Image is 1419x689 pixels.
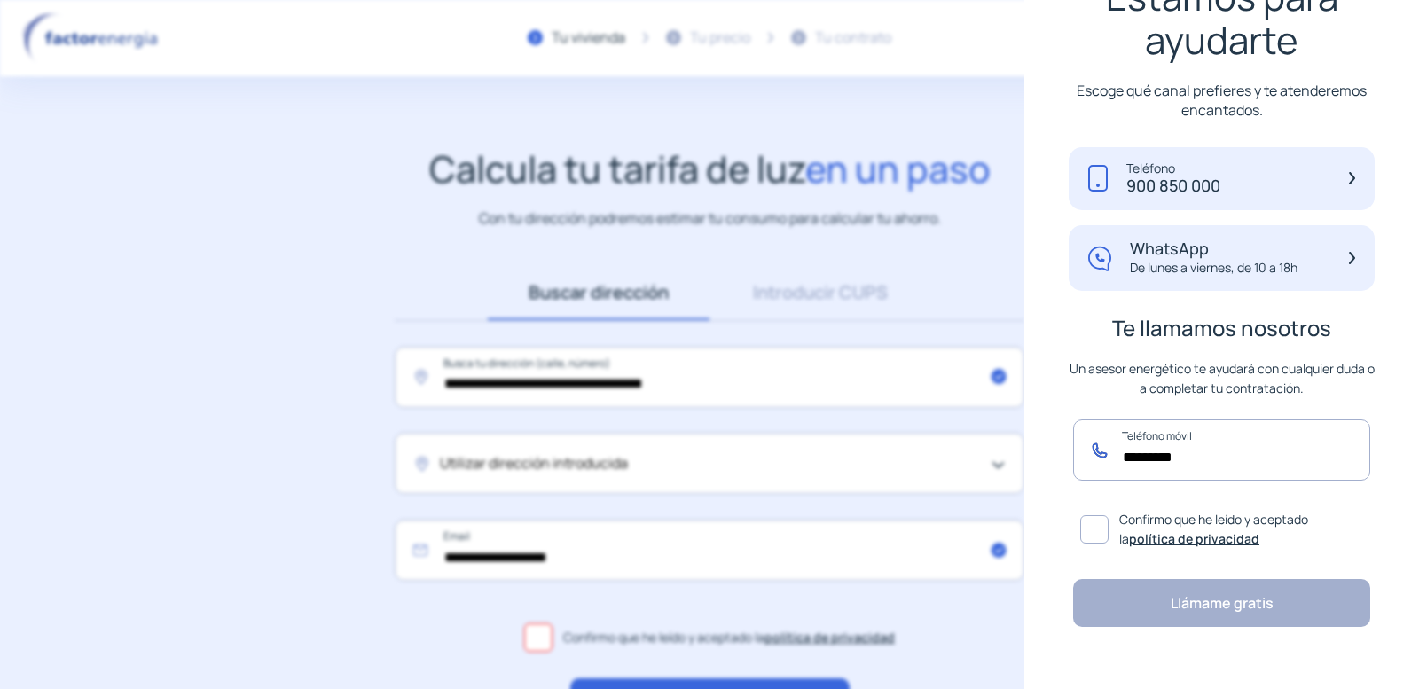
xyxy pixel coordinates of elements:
[1069,318,1375,338] p: Te llamamos nosotros
[764,629,895,646] a: política de privacidad
[709,265,931,320] a: Introducir CUPS
[1119,510,1363,550] span: Confirmo que he leído y aceptado la
[1126,161,1220,176] p: Teléfono
[815,27,891,50] div: Tu contrato
[1130,259,1297,277] p: De lunes a viernes, de 10 a 18h
[18,12,169,64] img: logo factor
[1129,530,1259,547] a: política de privacidad
[479,207,941,230] p: Con tu dirección podremos estimar tu consumo para calcular tu ahorro.
[1069,359,1375,398] p: Un asesor energético te ayudará con cualquier duda o a completar tu contratación.
[1130,239,1297,259] p: WhatsApp
[552,27,625,50] div: Tu vivienda
[429,147,991,191] h1: Calcula tu tarifa de luz
[805,144,991,193] span: en un paso
[563,628,895,647] span: Confirmo que he leído y aceptado la
[488,265,709,320] a: Buscar dirección
[1126,176,1220,196] p: 900 850 000
[1069,81,1375,120] p: Escoge qué canal prefieres y te atenderemos encantados.
[440,452,628,475] span: Utilizar dirección introducida
[690,27,750,50] div: Tu precio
